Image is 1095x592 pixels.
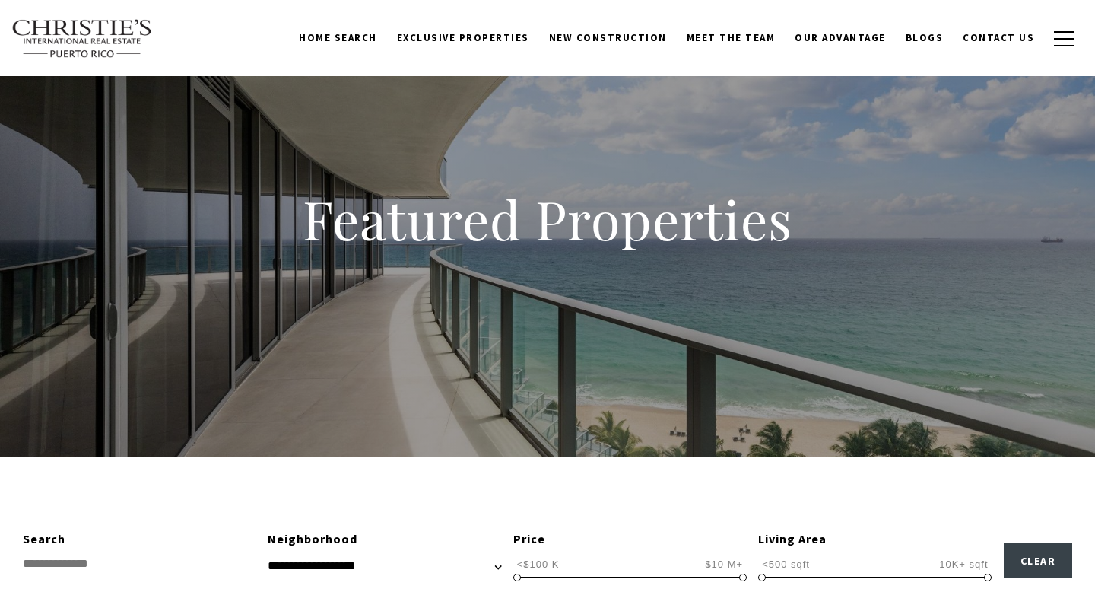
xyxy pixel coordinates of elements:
span: Blogs [906,31,944,44]
span: New Construction [549,31,667,44]
a: Exclusive Properties [387,24,539,53]
a: Blogs [896,24,954,53]
span: $10 M+ [701,557,747,571]
a: Our Advantage [785,24,896,53]
a: New Construction [539,24,677,53]
div: Living Area [758,530,992,549]
a: Contact Us [953,24,1044,53]
span: <$100 K [513,557,563,571]
img: Christie's International Real Estate text transparent background [11,19,153,59]
a: Meet the Team [677,24,786,53]
button: Clear [1004,543,1073,578]
div: Search [23,530,256,549]
div: Neighborhood [268,530,501,549]
span: 10K+ sqft [935,557,992,571]
span: Exclusive Properties [397,31,529,44]
h1: Featured Properties [205,186,890,253]
span: Our Advantage [795,31,886,44]
span: <500 sqft [758,557,814,571]
span: Contact Us [963,31,1034,44]
a: Home Search [289,24,387,53]
div: Price [513,530,747,549]
button: button [1044,17,1084,61]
